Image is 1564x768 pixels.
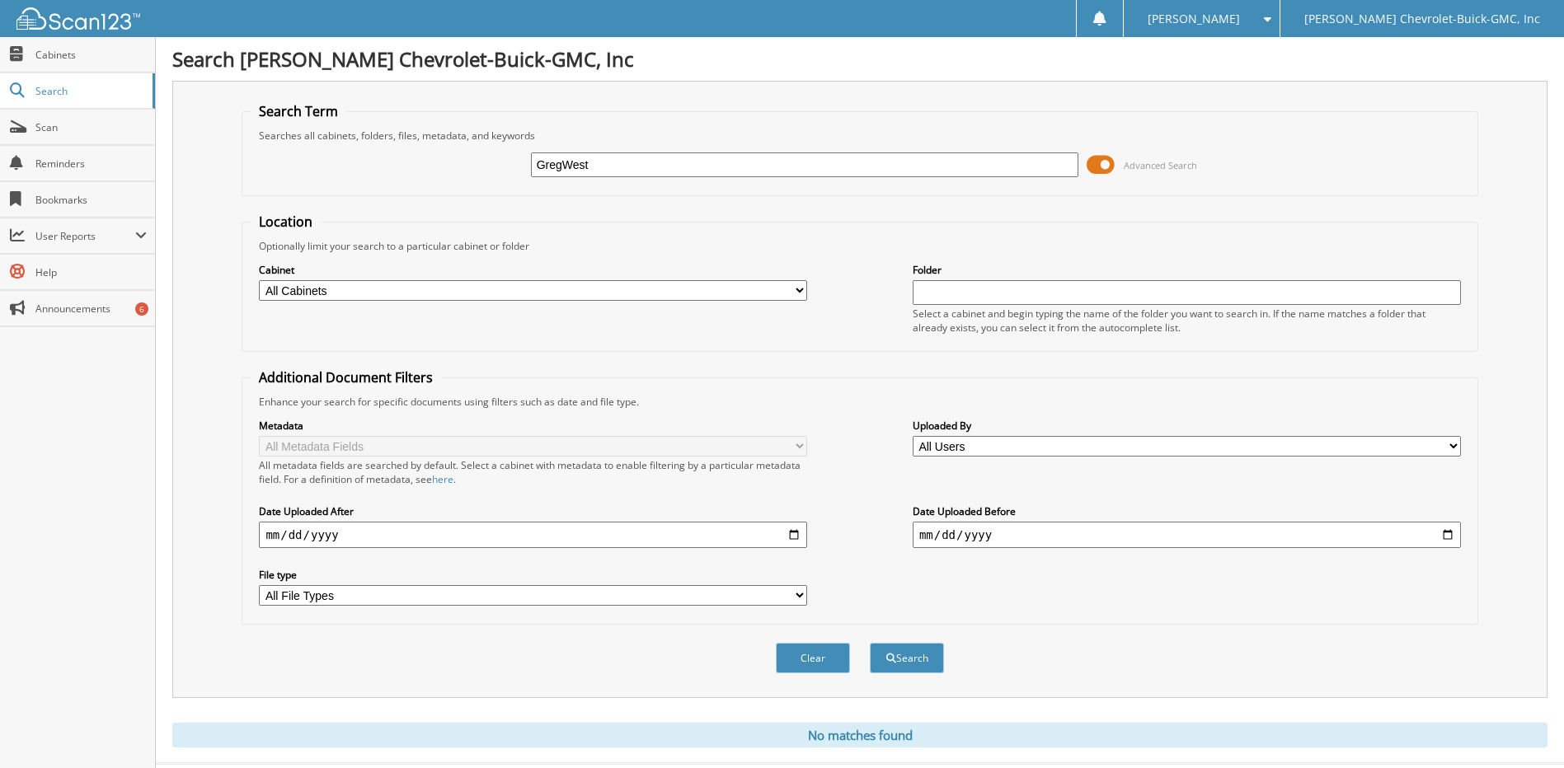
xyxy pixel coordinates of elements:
div: Select a cabinet and begin typing the name of the folder you want to search in. If the name match... [913,307,1461,335]
div: Searches all cabinets, folders, files, metadata, and keywords [251,129,1468,143]
input: start [259,522,807,548]
div: All metadata fields are searched by default. Select a cabinet with metadata to enable filtering b... [259,458,807,486]
div: Optionally limit your search to a particular cabinet or folder [251,239,1468,253]
div: 6 [135,302,148,316]
span: Reminders [35,157,147,171]
h1: Search [PERSON_NAME] Chevrolet-Buick-GMC, Inc [172,45,1548,73]
span: User Reports [35,229,135,243]
label: Cabinet [259,263,807,277]
span: Help [35,265,147,279]
span: Advanced Search [1124,159,1197,171]
label: Date Uploaded After [259,504,807,518]
legend: Location [251,213,321,231]
span: [PERSON_NAME] Chevrolet-Buick-GMC, Inc [1304,14,1540,24]
div: No matches found [172,723,1548,747]
legend: Additional Document Filters [251,368,441,386]
img: scan123-logo-white.svg [16,7,140,30]
button: Clear [776,643,850,673]
label: File type [259,568,807,582]
label: Metadata [259,419,807,433]
span: Search [35,84,144,98]
input: end [913,522,1461,548]
span: Cabinets [35,48,147,62]
a: here [432,472,453,486]
label: Uploaded By [913,419,1461,433]
label: Folder [913,263,1461,277]
span: Scan [35,120,147,134]
label: Date Uploaded Before [913,504,1461,518]
div: Enhance your search for specific documents using filters such as date and file type. [251,395,1468,409]
span: [PERSON_NAME] [1148,14,1240,24]
span: Bookmarks [35,193,147,207]
button: Search [870,643,944,673]
legend: Search Term [251,102,346,120]
span: Announcements [35,302,147,316]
